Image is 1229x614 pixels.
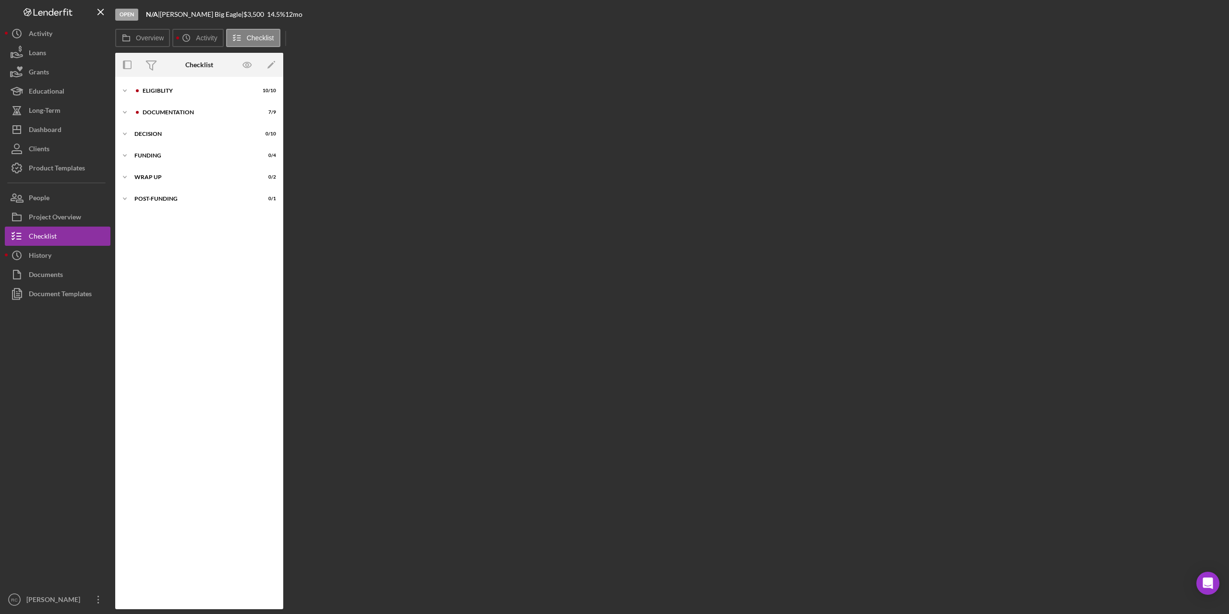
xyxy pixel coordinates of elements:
[29,246,51,267] div: History
[29,207,81,229] div: Project Overview
[134,131,252,137] div: Decision
[259,196,276,202] div: 0 / 1
[247,34,274,42] label: Checklist
[136,34,164,42] label: Overview
[5,227,110,246] button: Checklist
[5,284,110,303] button: Document Templates
[5,82,110,101] button: Educational
[285,11,302,18] div: 12 mo
[259,174,276,180] div: 0 / 2
[115,9,138,21] div: Open
[5,158,110,178] button: Product Templates
[243,11,267,18] div: $3,500
[29,265,63,287] div: Documents
[259,109,276,115] div: 7 / 9
[259,88,276,94] div: 10 / 10
[134,174,252,180] div: Wrap up
[5,188,110,207] button: People
[29,120,61,142] div: Dashboard
[196,34,217,42] label: Activity
[115,29,170,47] button: Overview
[29,82,64,103] div: Educational
[29,24,52,46] div: Activity
[185,61,213,69] div: Checklist
[5,590,110,609] button: RC[PERSON_NAME]
[160,11,243,18] div: [PERSON_NAME] Big Eagle |
[29,158,85,180] div: Product Templates
[5,246,110,265] button: History
[259,153,276,158] div: 0 / 4
[5,139,110,158] button: Clients
[172,29,223,47] button: Activity
[5,207,110,227] button: Project Overview
[5,43,110,62] button: Loans
[11,597,18,602] text: RC
[134,153,252,158] div: Funding
[1196,572,1219,595] div: Open Intercom Messenger
[5,265,110,284] button: Documents
[5,24,110,43] button: Activity
[29,227,57,248] div: Checklist
[259,131,276,137] div: 0 / 10
[29,139,49,161] div: Clients
[29,43,46,65] div: Loans
[5,101,110,120] button: Long-Term
[5,120,110,139] button: Dashboard
[5,62,110,82] button: Grants
[226,29,280,47] button: Checklist
[146,10,158,18] b: N/A
[134,196,252,202] div: Post-Funding
[24,590,86,612] div: [PERSON_NAME]
[146,11,160,18] div: |
[267,11,285,18] div: 14.5 %
[143,109,252,115] div: Documentation
[29,101,60,122] div: Long-Term
[29,284,92,306] div: Document Templates
[29,62,49,84] div: Grants
[29,188,49,210] div: People
[143,88,252,94] div: Eligiblity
